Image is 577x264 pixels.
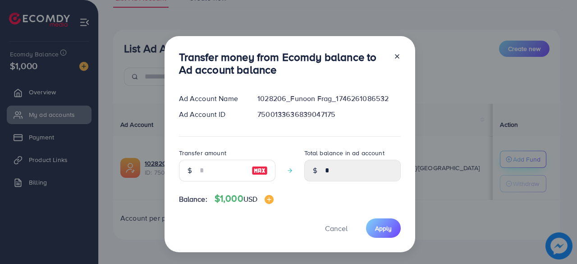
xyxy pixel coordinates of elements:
span: Apply [375,224,392,233]
h4: $1,000 [215,193,274,204]
span: Balance: [179,194,207,204]
img: image [265,195,274,204]
div: 7500133636839047175 [250,109,408,120]
label: Total balance in ad account [304,148,385,157]
div: Ad Account ID [172,109,251,120]
label: Transfer amount [179,148,226,157]
div: 1028206_Funoon Frag_1746261086532 [250,93,408,104]
button: Cancel [314,218,359,238]
div: Ad Account Name [172,93,251,104]
h3: Transfer money from Ecomdy balance to Ad account balance [179,51,386,77]
button: Apply [366,218,401,238]
span: Cancel [325,223,348,233]
span: USD [243,194,257,204]
img: image [252,165,268,176]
